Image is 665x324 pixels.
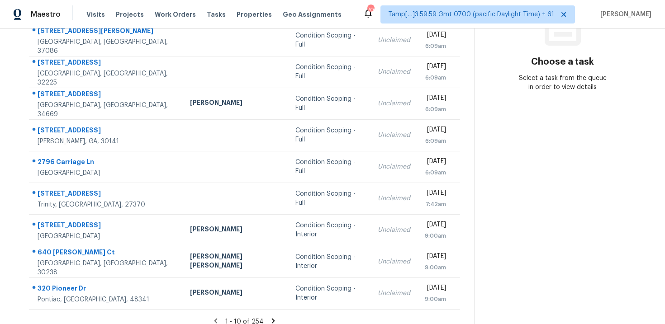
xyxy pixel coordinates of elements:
div: Pontiac, [GEOGRAPHIC_DATA], 48341 [38,295,176,304]
div: Unclaimed [378,131,410,140]
div: [DATE] [425,252,446,263]
div: 6:09am [425,42,446,51]
div: [STREET_ADDRESS][PERSON_NAME] [38,26,176,38]
div: [DATE] [425,30,446,42]
div: Trinity, [GEOGRAPHIC_DATA], 27370 [38,200,176,209]
div: 6:09am [425,73,446,82]
span: Tamp[…]3:59:59 Gmt 0700 (pacific Daylight Time) + 61 [388,10,554,19]
div: 6:09am [425,136,446,146]
div: Condition Scoping - Full [295,189,363,207]
div: [GEOGRAPHIC_DATA], [GEOGRAPHIC_DATA], 34669 [38,101,176,119]
div: [STREET_ADDRESS] [38,189,176,200]
div: Condition Scoping - Full [295,126,363,144]
div: 9:00am [425,231,446,240]
div: Unclaimed [378,67,410,76]
div: Unclaimed [378,194,410,203]
div: 7:42am [425,200,446,209]
div: 2796 Carriage Ln [38,157,176,169]
div: [STREET_ADDRESS] [38,89,176,101]
div: [GEOGRAPHIC_DATA] [38,232,176,241]
span: Geo Assignments [283,10,342,19]
span: Projects [116,10,144,19]
div: Unclaimed [378,225,410,235]
div: Select a task from the queue in order to view details [519,74,607,92]
div: [GEOGRAPHIC_DATA], [GEOGRAPHIC_DATA], 37086 [38,38,176,56]
div: [GEOGRAPHIC_DATA] [38,169,176,178]
div: [PERSON_NAME] [190,98,280,109]
div: [GEOGRAPHIC_DATA], [GEOGRAPHIC_DATA], 32225 [38,69,176,87]
div: Condition Scoping - Interior [295,253,363,271]
div: Unclaimed [378,289,410,298]
div: 640 [PERSON_NAME] Ct [38,248,176,259]
span: Visits [86,10,105,19]
div: Unclaimed [378,257,410,266]
div: 6:09am [425,105,446,114]
h3: Choose a task [531,57,594,66]
div: Condition Scoping - Full [295,158,363,176]
div: [PERSON_NAME] [190,288,280,299]
div: [DATE] [425,94,446,105]
div: Condition Scoping - Full [295,31,363,49]
span: Properties [237,10,272,19]
div: Unclaimed [378,162,410,171]
div: [STREET_ADDRESS] [38,126,176,137]
div: [DATE] [425,157,446,168]
div: 320 Pioneer Dr [38,284,176,295]
div: Unclaimed [378,36,410,45]
div: 9:00am [425,295,446,304]
div: [STREET_ADDRESS] [38,58,176,69]
span: [PERSON_NAME] [597,10,651,19]
div: 6:09am [425,168,446,177]
div: Condition Scoping - Full [295,94,363,113]
span: Work Orders [155,10,196,19]
div: Condition Scoping - Interior [295,284,363,302]
div: [DATE] [425,125,446,136]
div: [PERSON_NAME] [190,225,280,236]
div: [DATE] [425,62,446,73]
span: Tasks [207,11,226,18]
span: Maestro [31,10,61,19]
div: [DATE] [425,220,446,231]
div: 705 [367,5,374,14]
div: [DATE] [425,188,446,200]
div: 9:00am [425,263,446,272]
div: [GEOGRAPHIC_DATA], [GEOGRAPHIC_DATA], 30238 [38,259,176,277]
div: [DATE] [425,283,446,295]
div: [PERSON_NAME], GA, 30141 [38,137,176,146]
div: Unclaimed [378,99,410,108]
div: [PERSON_NAME] [PERSON_NAME] [190,252,280,272]
div: Condition Scoping - Full [295,63,363,81]
div: [STREET_ADDRESS] [38,221,176,232]
div: Condition Scoping - Interior [295,221,363,239]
